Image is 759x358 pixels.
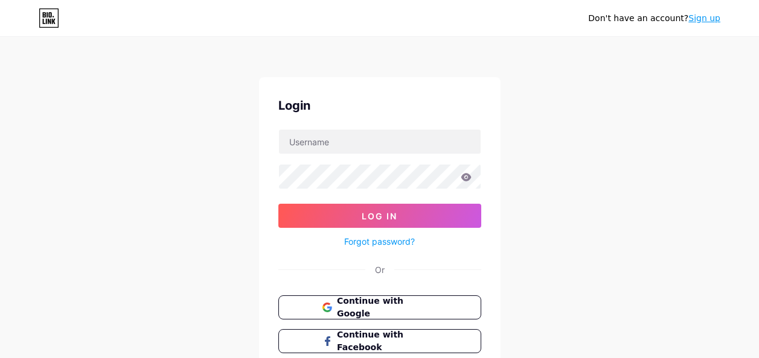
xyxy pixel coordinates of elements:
span: Continue with Google [337,295,437,320]
span: Continue with Facebook [337,328,437,354]
button: Log In [278,204,481,228]
input: Username [279,130,481,154]
button: Continue with Facebook [278,329,481,353]
div: Or [375,263,385,276]
div: Login [278,96,481,115]
button: Continue with Google [278,295,481,319]
div: Don't have an account? [588,12,720,25]
a: Sign up [688,13,720,23]
a: Forgot password? [344,235,415,248]
span: Log In [362,211,397,221]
